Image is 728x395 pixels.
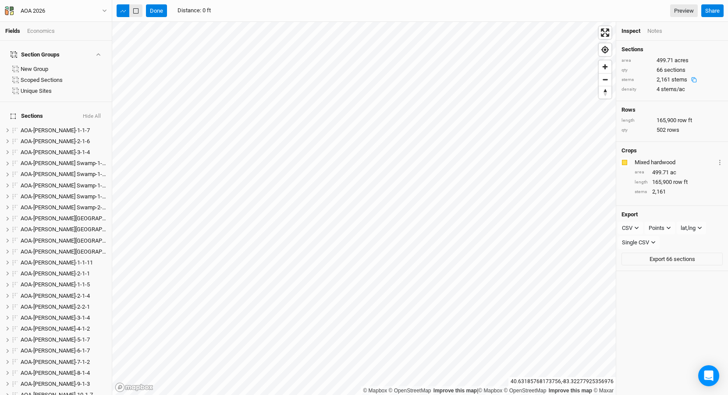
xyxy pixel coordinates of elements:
[21,138,107,145] div: AOA-Adelphi Moraine-2-1-6
[21,293,107,300] div: AOA-Genevieve Jones-2-1-4
[621,116,723,124] div: 165,900
[667,126,679,134] span: rows
[664,66,685,74] span: sections
[599,86,611,99] button: Reset bearing to north
[21,182,110,189] span: AOA-[PERSON_NAME] Swamp-1-3-8
[21,237,143,244] span: AOA-[PERSON_NAME][GEOGRAPHIC_DATA]-2-2-7
[599,74,611,86] span: Zoom out
[21,237,107,244] div: AOA-Darby Lakes Preserve-2-2-7
[21,182,107,189] div: AOA-Cackley Swamp-1-3-8
[504,388,547,394] a: OpenStreetMap
[117,4,130,18] button: Shortcut: 1
[599,73,611,86] button: Zoom out
[21,204,107,211] div: AOA-Cackley Swamp-2-1-5
[621,127,652,134] div: qty
[635,178,723,186] div: 165,900
[21,204,110,211] span: AOA-[PERSON_NAME] Swamp-2-1-5
[11,113,43,120] span: Sections
[621,106,723,113] h4: Rows
[21,281,107,288] div: AOA-Genevieve Jones-1-1-5
[645,222,675,235] button: Points
[635,179,648,186] div: length
[621,126,723,134] div: 502
[21,66,107,73] div: New Group
[27,27,55,35] div: Economics
[21,281,90,288] span: AOA-[PERSON_NAME]-1-1-5
[635,169,723,176] div: 499.71
[21,314,90,321] span: AOA-[PERSON_NAME]-3-1-4
[621,147,637,154] h4: Crops
[21,314,107,321] div: AOA-Genevieve Jones-3-1-4
[478,388,502,394] a: Mapbox
[621,253,723,266] button: Export 66 sections
[21,347,90,354] span: AOA-[PERSON_NAME]-6-1-7
[389,388,431,394] a: OpenStreetMap
[178,7,211,14] div: Distance : 0 ft
[599,43,611,56] button: Find my location
[549,388,592,394] a: Improve this map
[635,189,648,195] div: stems
[675,56,689,64] span: acres
[21,7,45,15] div: AOA 2026
[622,224,632,233] div: CSV
[21,259,107,266] div: AOA-Darby Oaks-1-1-11
[661,85,685,93] span: stems/ac
[621,117,652,124] div: length
[21,215,143,222] span: AOA-[PERSON_NAME][GEOGRAPHIC_DATA]-1-1-3
[649,224,664,233] div: Points
[621,66,723,74] div: 66
[21,359,107,366] div: AOA-Genevieve Jones-7-1-2
[621,56,723,64] div: 499.71
[21,303,90,310] span: AOA-[PERSON_NAME]-2-2-1
[21,270,90,277] span: AOA-[PERSON_NAME]-2-1-1
[21,88,107,95] div: Unique Sites
[21,381,90,387] span: AOA-[PERSON_NAME]-9-1-3
[363,386,614,395] div: |
[635,159,715,166] div: Mixed hardwood
[670,4,698,18] a: Preview
[21,270,107,277] div: AOA-Darby Oaks-2-1-1
[599,26,611,39] button: Enter fullscreen
[622,238,649,247] div: Single CSV
[671,76,687,83] span: stems
[621,67,652,74] div: qty
[618,236,660,249] button: Single CSV
[21,127,107,134] div: AOA-Adelphi Moraine-1-1-7
[433,388,477,394] a: Improve this map
[112,22,616,395] canvas: Map
[21,171,107,178] div: AOA-Cackley Swamp-1-2-5
[21,127,90,134] span: AOA-[PERSON_NAME]-1-1-7
[115,382,153,392] a: Mapbox logo
[21,381,107,388] div: AOA-Genevieve Jones-9-1-3
[621,211,723,218] h4: Export
[21,149,107,156] div: AOA-Adelphi Moraine-3-1-4
[21,303,107,310] div: AOA-Genevieve Jones-2-2-1
[717,157,723,167] button: Crop Usage
[599,60,611,73] button: Zoom in
[621,27,640,35] div: Inspect
[82,113,101,120] button: Hide All
[701,4,724,18] button: Share
[94,52,102,57] button: Show section groups
[21,215,107,222] div: AOA-Darby Lakes Preserve-1-1-3
[508,377,616,386] div: 40.63185768173756 , -83.32277925356976
[21,293,90,299] span: AOA-[PERSON_NAME]-2-1-4
[21,193,113,200] span: AOA-[PERSON_NAME] Swamp-1-4-11
[5,28,20,34] a: Fields
[21,370,107,377] div: AOA-Genevieve Jones-8-1-4
[21,160,107,167] div: AOA-Cackley Swamp-1-1-4
[657,76,701,84] div: 2,161
[673,178,688,186] span: row ft
[677,222,706,235] button: lat,lng
[21,336,90,343] span: AOA-[PERSON_NAME]-5-1-7
[21,336,107,343] div: AOA-Genevieve Jones-5-1-7
[21,149,90,155] span: AOA-[PERSON_NAME]-3-1-4
[21,347,107,354] div: AOA-Genevieve Jones-6-1-7
[21,325,107,332] div: AOA-Genevieve Jones-4-1-2
[363,388,387,394] a: Mapbox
